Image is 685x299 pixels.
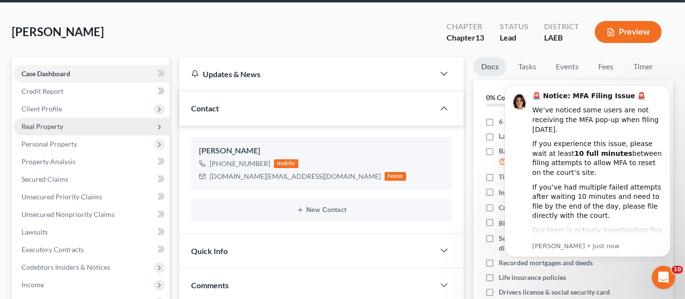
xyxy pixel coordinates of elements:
span: Lawsuits [21,228,48,236]
span: Quick Info [191,246,228,256]
span: Executory Contracts [21,245,84,254]
a: Unsecured Priority Claims [14,188,170,206]
div: [PERSON_NAME] [199,145,444,157]
div: Chapter [447,32,484,43]
a: Events [548,57,587,76]
strong: 0% Completed [486,93,530,102]
span: Life insurance policies [499,273,566,282]
button: Preview [595,21,662,43]
a: Executory Contracts [14,241,170,258]
span: Case Dashboard [21,69,70,78]
div: Lead [500,32,528,43]
span: Client Profile [21,105,62,113]
a: Credit Report [14,83,170,100]
span: Property Analysis [21,157,76,166]
a: Case Dashboard [14,65,170,83]
span: Real Property [21,122,63,130]
div: District [544,21,579,32]
span: Unsecured Priority Claims [21,192,102,201]
button: New Contact [199,206,444,214]
span: 13 [475,33,484,42]
span: Secured Claims [21,175,68,183]
span: Comments [191,280,229,290]
a: Property Analysis [14,153,170,171]
div: Chapter [447,21,484,32]
a: Lawsuits [14,223,170,241]
div: Status [500,21,528,32]
div: [PHONE_NUMBER] [210,159,270,169]
a: Tasks [510,57,544,76]
div: home [385,172,406,181]
span: [PERSON_NAME] [12,24,104,39]
a: Secured Claims [14,171,170,188]
a: Fees [590,57,622,76]
span: Personal Property [21,140,77,148]
a: Unsecured Nonpriority Claims [14,206,170,223]
span: Contact [191,104,219,113]
span: Income [21,280,44,289]
div: [DOMAIN_NAME][EMAIL_ADDRESS][DOMAIN_NAME] [210,171,381,181]
span: Codebtors Insiders & Notices [21,263,110,271]
iframe: Intercom notifications message [490,76,685,263]
iframe: Intercom live chat [652,266,675,289]
div: mobile [274,159,298,168]
span: Unsecured Nonpriority Claims [21,210,115,218]
span: Drivers license & social security card [499,287,610,297]
div: Updates & News [191,69,422,79]
span: 10 [672,266,683,274]
div: LAEB [544,32,579,43]
a: Docs [473,57,507,76]
a: Timer [626,57,661,76]
span: Credit Report [21,87,63,95]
